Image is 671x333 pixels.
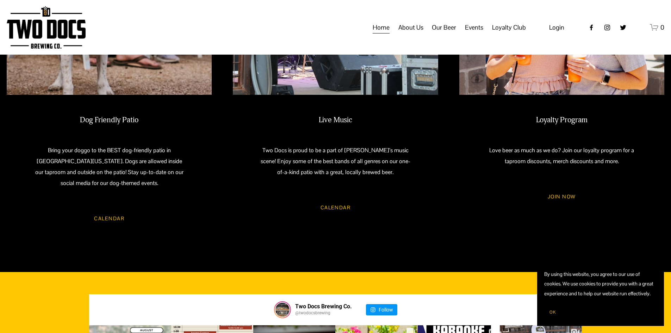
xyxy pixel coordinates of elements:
[620,24,627,31] a: twitter-unauth
[544,306,561,319] button: OK
[492,21,526,34] a: folder dropdown
[549,21,564,33] a: Login
[660,23,664,31] span: 0
[373,21,390,34] a: Home
[432,21,456,33] span: Our Beer
[84,209,135,228] a: CALENDAR
[32,116,186,125] h2: Dog Friendly Patio
[465,21,483,33] span: Events
[432,21,456,34] a: folder dropdown
[538,187,586,206] a: JOIN NOW
[549,23,564,31] span: Login
[259,116,412,125] h2: Live Music
[259,145,412,178] p: Two Docs is proud to be a part of [PERSON_NAME]’s music scene! Enjoy some of the best bands of al...
[295,303,352,310] a: Two Docs Brewing Co.
[379,304,393,315] div: Follow
[544,270,657,298] p: By using this website, you agree to our use of cookies. We use cookies to provide you with a grea...
[492,21,526,33] span: Loyalty Club
[398,21,423,33] span: About Us
[7,6,86,49] img: Two Docs Brewing Co.
[366,304,397,315] a: Follow
[485,145,639,167] p: Love beer as much as we do? Join our loyalty program for a taproom discounts, merch discounts and...
[32,145,186,189] p: Bring your doggo to the BEST dog-friendly patio in [GEOGRAPHIC_DATA][US_STATE]. Dogs are allowed ...
[604,24,611,31] a: instagram-unauth
[275,303,290,317] img: twodocsbrewing
[588,24,595,31] a: Facebook
[310,198,361,217] a: Calendar
[650,23,664,32] a: 0 items in cart
[398,21,423,34] a: folder dropdown
[465,21,483,34] a: folder dropdown
[295,310,352,316] a: @twodocsbrewing
[549,309,556,315] span: OK
[485,116,639,125] h2: Loyalty Program
[537,263,664,326] section: Cookie banner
